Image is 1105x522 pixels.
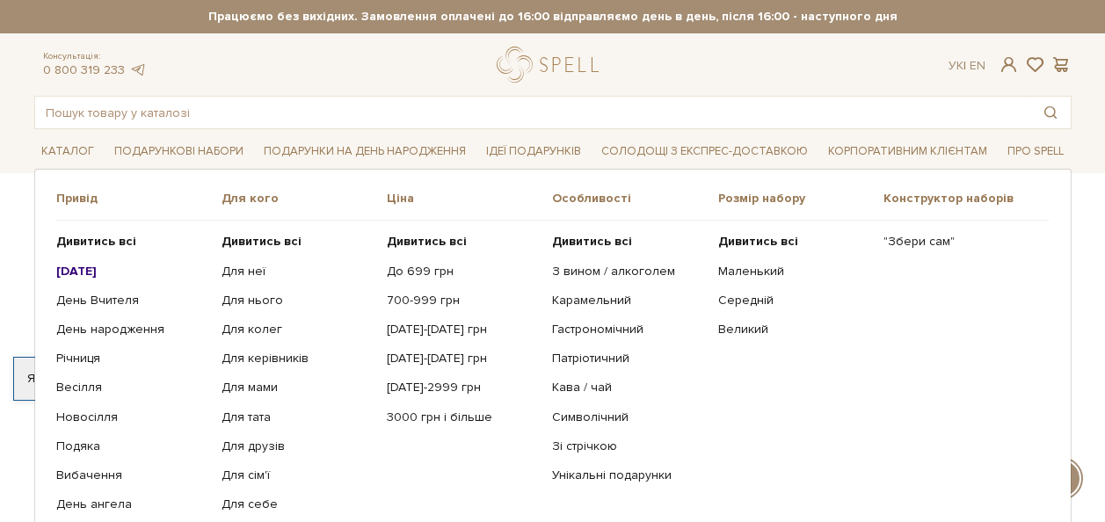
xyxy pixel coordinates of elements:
a: Дивитись всі [552,234,704,250]
a: Символічний [552,410,704,425]
b: Дивитись всі [718,234,798,249]
a: День Вчителя [56,293,208,308]
div: Я дозволяю [DOMAIN_NAME] використовувати [14,371,491,387]
b: Дивитись всі [552,234,632,249]
span: Особливості [552,191,717,207]
a: Каталог [34,138,101,165]
a: [DATE] [56,264,208,279]
strong: Працюємо без вихідних. Замовлення оплачені до 16:00 відправляємо день в день, після 16:00 - насту... [34,9,1072,25]
a: Ідеї подарунків [479,138,588,165]
a: Дивитись всі [56,234,208,250]
a: [DATE]-[DATE] грн [387,322,539,337]
a: Зі стрічкою [552,439,704,454]
a: 700-999 грн [387,293,539,308]
a: Для мами [222,380,374,395]
a: Маленький [718,264,870,279]
a: telegram [129,62,147,77]
a: Про Spell [1000,138,1071,165]
span: Консультація: [43,51,147,62]
a: Подарункові набори [107,138,251,165]
a: Унікальні подарунки [552,468,704,483]
a: Подарунки на День народження [257,138,473,165]
a: Подяка [56,439,208,454]
span: Ціна [387,191,552,207]
b: [DATE] [56,264,97,279]
a: З вином / алкоголем [552,264,704,279]
a: Річниця [56,351,208,366]
a: Корпоративним клієнтам [821,138,994,165]
div: Ук [949,58,985,74]
a: Солодощі з експрес-доставкою [594,136,815,166]
a: Для неї [222,264,374,279]
a: Кава / чай [552,380,704,395]
span: Для кого [222,191,387,207]
button: Пошук товару у каталозі [1030,97,1071,128]
a: [DATE]-[DATE] грн [387,351,539,366]
a: Весілля [56,380,208,395]
span: Розмір набору [718,191,883,207]
a: Дивитись всі [718,234,870,250]
a: День ангела [56,497,208,512]
a: Для сім'ї [222,468,374,483]
input: Пошук товару у каталозі [35,97,1030,128]
a: Для керівників [222,351,374,366]
a: "Збери сам" [883,234,1036,250]
a: Для нього [222,293,374,308]
span: Привід [56,191,222,207]
b: Дивитись всі [387,234,467,249]
a: Середній [718,293,870,308]
b: Дивитись всі [56,234,136,249]
a: До 699 грн [387,264,539,279]
a: Вибачення [56,468,208,483]
a: Новосілля [56,410,208,425]
a: [DATE]-2999 грн [387,380,539,395]
a: Карамельний [552,293,704,308]
a: Для колег [222,322,374,337]
a: Гастрономічний [552,322,704,337]
a: En [970,58,985,73]
a: Великий [718,322,870,337]
a: Для тата [222,410,374,425]
a: День народження [56,322,208,337]
a: Патріотичний [552,351,704,366]
a: Для друзів [222,439,374,454]
a: 0 800 319 233 [43,62,125,77]
a: 3000 грн і більше [387,410,539,425]
span: | [963,58,966,73]
a: Дивитись всі [222,234,374,250]
b: Дивитись всі [222,234,302,249]
span: Конструктор наборів [883,191,1049,207]
a: Для себе [222,497,374,512]
a: Дивитись всі [387,234,539,250]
